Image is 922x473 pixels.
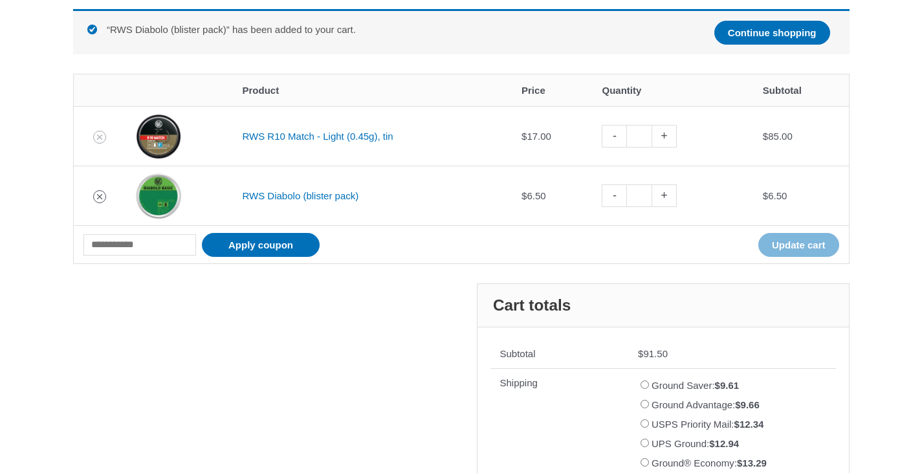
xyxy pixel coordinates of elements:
span: $ [715,380,720,391]
a: - [602,184,626,207]
bdi: 12.34 [734,419,764,430]
button: Apply coupon [202,233,320,257]
bdi: 12.94 [709,438,739,449]
bdi: 13.29 [737,457,767,468]
bdi: 17.00 [521,131,551,142]
span: $ [737,457,742,468]
th: Subtotal [490,340,629,369]
th: Product [232,74,512,106]
input: Product quantity [626,125,652,148]
span: $ [638,348,643,359]
a: RWS Diabolo (blister pack) [242,190,358,201]
th: Quantity [592,74,752,106]
label: Ground Saver: [652,380,739,391]
a: + [652,125,677,148]
span: $ [709,438,714,449]
a: Remove RWS R10 Match - Light (0.45g), tin from cart [93,131,106,144]
span: $ [734,419,740,430]
span: $ [521,131,527,142]
div: “RWS Diabolo (blister pack)” has been added to your cart. [73,9,850,54]
a: - [602,125,626,148]
label: USPS Priority Mail: [652,419,763,430]
span: $ [763,131,768,142]
label: Ground® Economy: [652,457,767,468]
th: Price [512,74,592,106]
span: $ [521,190,527,201]
a: + [652,184,677,207]
bdi: 9.61 [715,380,740,391]
bdi: 9.66 [735,399,760,410]
img: RWS R10 Match [136,114,181,159]
img: RWS Diabolo [136,173,181,219]
bdi: 6.50 [521,190,546,201]
a: Remove RWS Diabolo (blister pack) from cart [93,190,106,203]
bdi: 85.00 [763,131,793,142]
h2: Cart totals [477,284,849,327]
input: Product quantity [626,184,652,207]
a: Continue shopping [714,21,830,45]
label: UPS Ground: [652,438,739,449]
button: Update cart [758,233,839,257]
label: Ground Advantage: [652,399,760,410]
bdi: 91.50 [638,348,668,359]
bdi: 6.50 [763,190,787,201]
a: RWS R10 Match - Light (0.45g), tin [242,131,393,142]
th: Subtotal [753,74,849,106]
span: $ [735,399,740,410]
span: $ [763,190,768,201]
